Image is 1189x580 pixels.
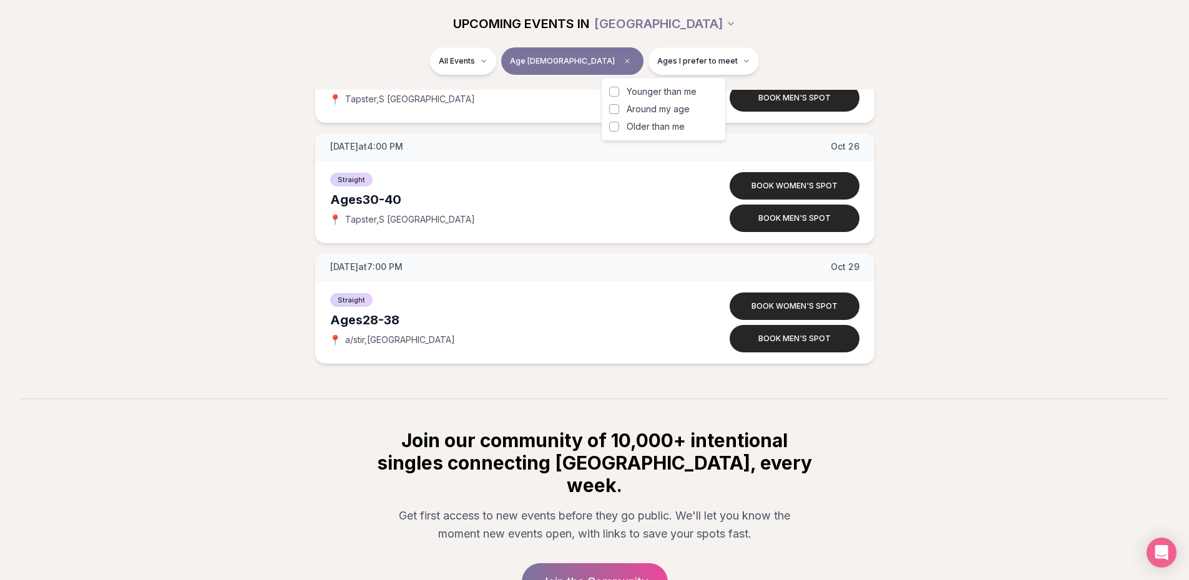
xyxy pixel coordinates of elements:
button: Book women's spot [730,172,859,200]
span: Straight [330,173,373,186]
button: Book men's spot [730,84,859,112]
button: Age [DEMOGRAPHIC_DATA]Clear age [501,47,643,75]
span: Older than me [627,120,685,133]
span: Tapster , S [GEOGRAPHIC_DATA] [345,93,475,105]
button: Ages I prefer to meet [648,47,759,75]
span: Ages I prefer to meet [657,56,738,66]
h2: Join our community of 10,000+ intentional singles connecting [GEOGRAPHIC_DATA], every week. [375,429,815,496]
span: Oct 26 [831,140,859,153]
button: Older than me [609,122,619,132]
div: Open Intercom Messenger [1147,538,1177,568]
button: All Events [430,47,496,75]
span: UPCOMING EVENTS IN [453,15,589,32]
span: [DATE] at 4:00 PM [330,140,403,153]
div: Ages 30-40 [330,191,682,208]
span: 📍 [330,94,340,104]
span: Around my age [627,103,690,115]
button: Younger than me [609,87,619,97]
button: Book men's spot [730,205,859,232]
span: 📍 [330,215,340,225]
span: a/stir , [GEOGRAPHIC_DATA] [345,334,455,346]
span: All Events [439,56,475,66]
span: Age [DEMOGRAPHIC_DATA] [510,56,615,66]
button: Book women's spot [730,292,859,320]
span: Straight [330,293,373,307]
button: Around my age [609,104,619,114]
span: [DATE] at 7:00 PM [330,261,403,273]
span: 📍 [330,335,340,345]
p: Get first access to new events before they go public. We'll let you know the moment new events op... [385,506,805,543]
div: Ages 28-38 [330,311,682,329]
span: Younger than me [627,85,697,98]
button: [GEOGRAPHIC_DATA] [594,10,736,37]
span: Oct 29 [831,261,859,273]
span: Clear age [620,54,635,69]
button: Book men's spot [730,325,859,352]
span: Tapster , S [GEOGRAPHIC_DATA] [345,213,475,226]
